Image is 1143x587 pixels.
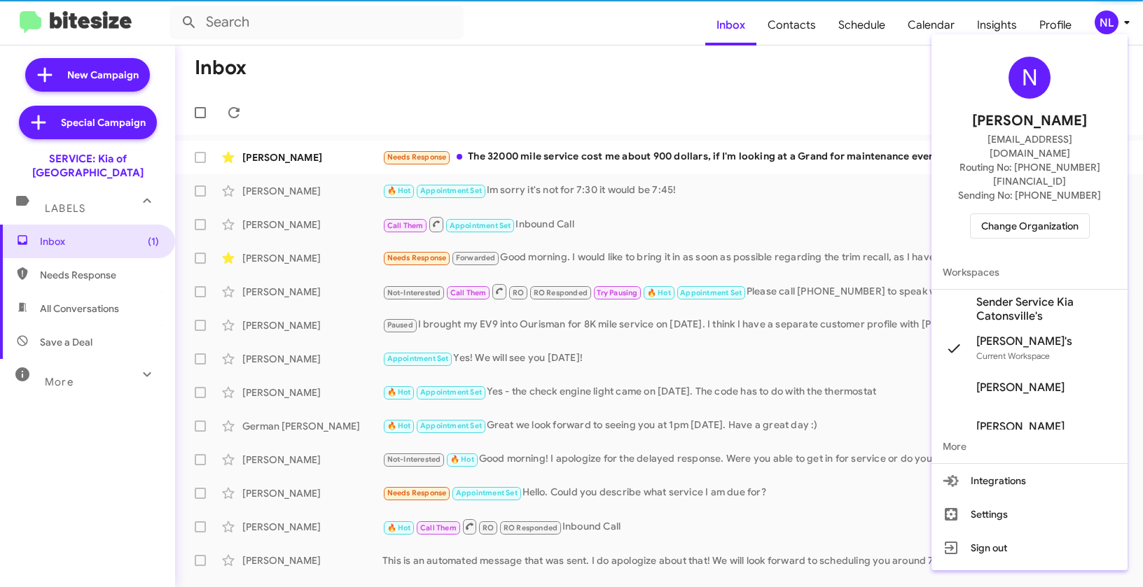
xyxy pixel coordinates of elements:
[976,351,1050,361] span: Current Workspace
[1009,57,1051,99] div: N
[976,295,1116,323] span: Sender Service Kia Catonsville's
[970,213,1090,239] button: Change Organization
[931,531,1128,565] button: Sign out
[972,110,1087,132] span: [PERSON_NAME]
[931,255,1128,289] span: Workspaces
[976,334,1072,348] span: [PERSON_NAME]'s
[948,132,1111,160] span: [EMAIL_ADDRESS][DOMAIN_NAME]
[958,188,1101,202] span: Sending No: [PHONE_NUMBER]
[931,464,1128,497] button: Integrations
[976,381,1065,395] span: [PERSON_NAME]
[981,214,1079,238] span: Change Organization
[931,430,1128,463] span: More
[976,420,1065,434] span: [PERSON_NAME]
[931,497,1128,531] button: Settings
[948,160,1111,188] span: Routing No: [PHONE_NUMBER][FINANCIAL_ID]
